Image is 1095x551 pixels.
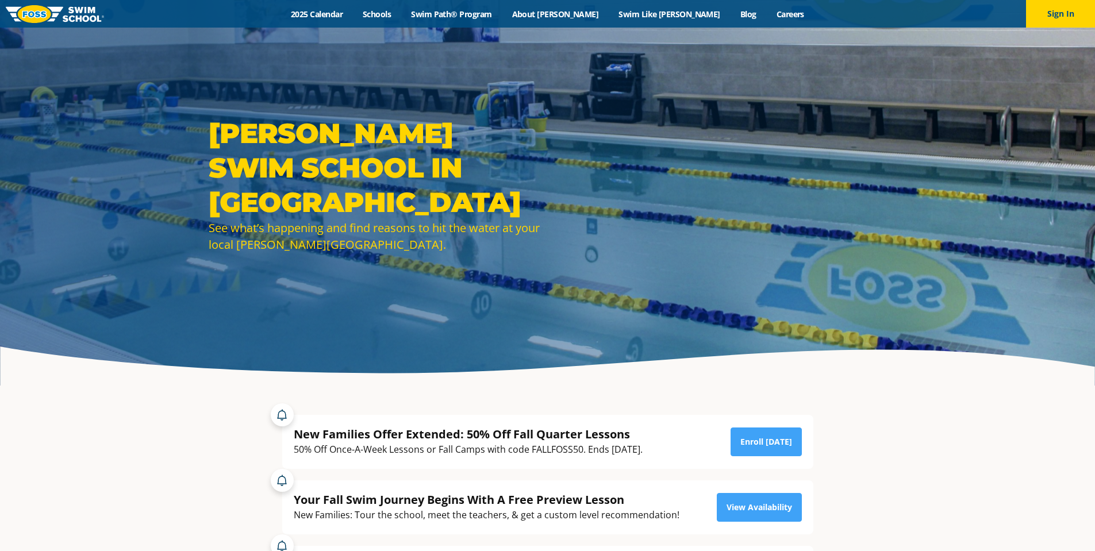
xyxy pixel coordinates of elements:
[401,9,502,20] a: Swim Path® Program
[717,493,802,522] a: View Availability
[502,9,609,20] a: About [PERSON_NAME]
[731,427,802,456] a: Enroll [DATE]
[294,507,679,523] div: New Families: Tour the school, meet the teachers, & get a custom level recommendation!
[730,9,766,20] a: Blog
[6,5,104,23] img: FOSS Swim School Logo
[281,9,353,20] a: 2025 Calendar
[353,9,401,20] a: Schools
[609,9,731,20] a: Swim Like [PERSON_NAME]
[209,116,542,219] h1: [PERSON_NAME] Swim School in [GEOGRAPHIC_DATA]
[766,9,814,20] a: Careers
[294,492,679,507] div: Your Fall Swim Journey Begins With A Free Preview Lesson
[294,426,643,442] div: New Families Offer Extended: 50% Off Fall Quarter Lessons
[294,442,643,457] div: 50% Off Once-A-Week Lessons or Fall Camps with code FALLFOSS50. Ends [DATE].
[209,219,542,253] div: See what’s happening and find reasons to hit the water at your local [PERSON_NAME][GEOGRAPHIC_DATA].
